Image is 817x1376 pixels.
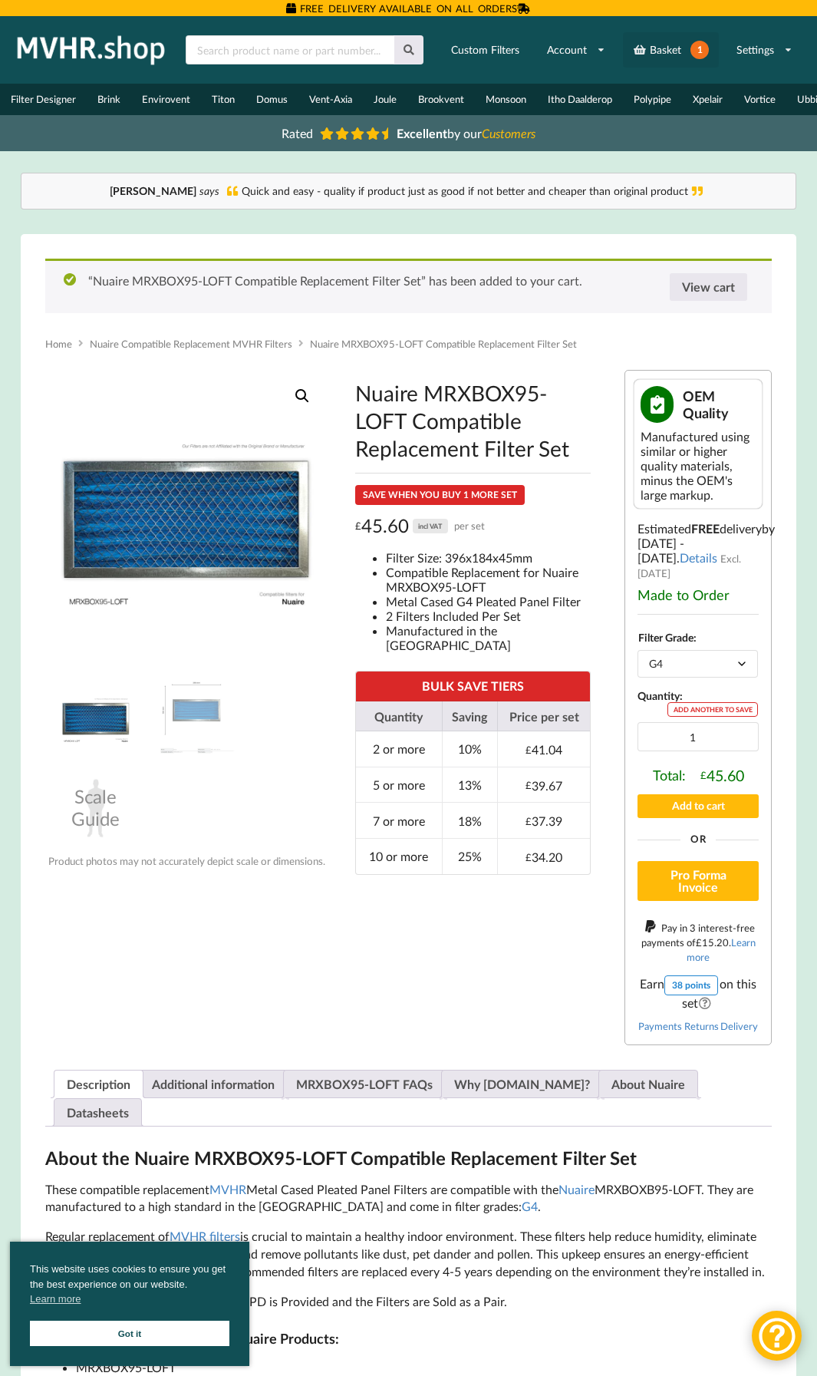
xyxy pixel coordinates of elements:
[733,84,786,115] a: Vortice
[356,838,441,874] td: 10 or more
[691,521,720,536] b: FREE
[442,838,497,874] td: 25%
[67,1099,129,1126] a: Datasheets
[356,802,441,838] td: 7 or more
[11,31,172,69] img: mvhr.shop.png
[58,678,134,755] img: Nuaire MRXBOX95-LOFT Compatible MVHR Filter Replacement Set from MVHR.shop
[186,35,394,64] input: Search product name or part number...
[131,84,201,115] a: Envirovent
[637,794,759,818] button: Add to cart
[522,1199,538,1213] a: G4
[397,126,447,140] b: Excellent
[386,550,591,565] li: Filter Size: 396x184x45mm
[696,936,702,949] span: £
[355,485,525,505] div: SAVE WHEN YOU BUY 1 MORE SET
[623,84,682,115] a: Polypipe
[328,370,612,654] img: Nuaire MRXBOX95-LOFT Filter Dimensions
[298,84,363,115] a: Vent-Axia
[537,36,615,64] a: Account
[670,273,747,301] a: View cart
[288,382,316,410] a: View full-screen image gallery
[30,1262,229,1311] span: This website uses cookies to ensure you get the best experience on our website.
[386,594,591,609] li: Metal Cased G4 Pleated Panel Filter
[637,975,759,1010] span: Earn on this set
[454,1071,590,1097] a: Why [DOMAIN_NAME]?
[497,701,590,731] th: Price per set
[680,550,717,565] a: Details
[407,84,475,115] a: Brookvent
[199,184,219,197] i: says
[159,678,236,755] img: Nuaire MRXBOX95-LOFT Filter Dimensions
[37,183,781,199] div: Quick and easy - quality if product just as good if not better and cheaper than original product
[637,722,759,751] input: Product quantity
[525,851,532,863] span: £
[454,514,485,538] span: per set
[58,770,134,846] div: Scale Guide
[87,84,131,115] a: Brink
[700,767,744,784] div: 45.60
[537,84,623,115] a: Itho Daalderop
[700,769,707,781] span: £
[442,701,497,731] th: Saving
[45,1330,773,1348] h3: Compatible with the Following Nuaire Products:
[10,1242,249,1366] div: cookieconsent
[413,519,448,533] div: incl VAT
[45,1293,773,1311] p: with Royal Mail or DPD is Provided and the Filters are Sold as a Pair.
[482,126,535,140] i: Customers
[386,609,591,623] li: 2 Filters Included Per Set
[45,338,72,350] a: Home
[624,370,772,1045] div: Estimated delivery .
[45,1147,773,1170] h2: About the Nuaire MRXBOX95-LOFT Compatible Replacement Filter Set
[355,514,485,538] div: 45.60
[209,1182,246,1196] a: MVHR
[684,1020,719,1032] a: Returns
[45,259,773,313] div: “Nuaire MRXBOX95-LOFT Compatible Replacement Filter Set” has been added to your cart.
[623,32,719,68] a: Basket1
[201,84,245,115] a: Titon
[271,120,547,146] a: Rated Excellentby ourCustomers
[110,184,196,197] b: [PERSON_NAME]
[664,975,718,995] div: 38 points
[525,778,562,793] div: 39.67
[641,922,756,963] span: Pay in 3 interest-free payments of .
[525,744,532,756] span: £
[45,1181,773,1216] p: These compatible replacement Metal Cased Pleated Panel Filters are compatible with the MRXBOXB95-...
[356,731,441,767] td: 2 or more
[442,802,497,838] td: 18%
[720,1020,758,1032] a: Delivery
[386,623,591,652] li: Manufactured in the [GEOGRAPHIC_DATA]
[90,338,292,350] a: Nuaire Compatible Replacement MVHR Filters
[245,84,298,115] a: Domus
[641,429,756,502] div: Manufactured using similar or higher quality materials, minus the OEM's large markup.
[30,1321,229,1346] a: Got it cookie
[45,1228,773,1281] p: Regular replacement of is crucial to maintain a healthy indoor environment. These filters help re...
[356,701,441,731] th: Quantity
[355,514,361,538] span: £
[442,731,497,767] td: 10%
[682,84,733,115] a: Xpelair
[525,815,532,827] span: £
[170,1229,240,1243] a: MVHR filters
[611,1071,685,1097] a: About Nuaire
[558,1182,595,1196] a: Nuaire
[355,379,591,462] h1: Nuaire MRXBOX95-LOFT Compatible Replacement Filter Set
[67,1071,130,1097] a: Description
[356,672,590,701] th: BULK SAVE TIERS
[152,1071,275,1097] a: Additional information
[653,767,686,784] span: Total:
[296,1071,433,1097] a: MRXBOX95-LOFT FAQs
[45,855,329,867] div: Product photos may not accurately depict scale or dimensions.
[667,702,758,717] div: ADD ANOTHER TO SAVE
[30,1292,81,1307] a: cookies - Learn more
[637,861,759,901] button: Pro Forma Invoice
[637,521,775,565] span: by [DATE] - [DATE]
[637,834,759,844] div: Or
[690,41,709,59] span: 1
[726,36,802,64] a: Settings
[525,813,562,828] div: 37.39
[76,1360,773,1374] li: MRXBOX95-LOFT
[525,850,562,864] div: 34.20
[386,565,591,594] li: Compatible Replacement for Nuaire MRXBOX95-LOFT
[441,36,529,64] a: Custom Filters
[475,84,537,115] a: Monsoon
